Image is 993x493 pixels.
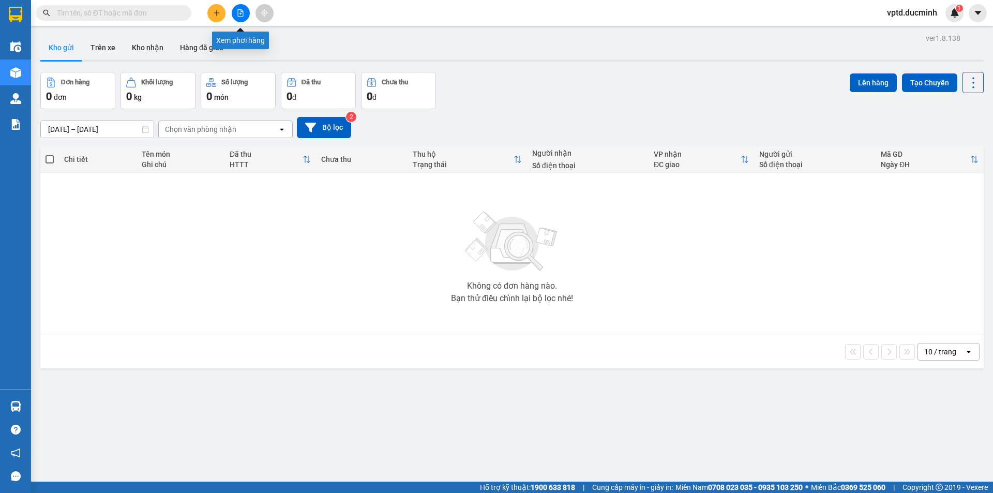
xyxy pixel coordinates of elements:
div: Chưa thu [382,79,408,86]
div: Chưa thu [321,155,402,163]
span: đơn [54,93,67,101]
span: message [11,471,21,481]
th: Toggle SortBy [876,146,984,173]
span: 0 [126,90,132,102]
button: file-add [232,4,250,22]
span: đ [372,93,377,101]
img: solution-icon [10,119,21,130]
button: Lên hàng [850,73,897,92]
button: Chưa thu0đ [361,72,436,109]
input: Tìm tên, số ĐT hoặc mã đơn [57,7,179,19]
div: Khối lượng [141,79,173,86]
button: Trên xe [82,35,124,60]
div: Đã thu [230,150,303,158]
sup: 2 [346,112,356,122]
span: 0 [287,90,292,102]
span: file-add [237,9,244,17]
div: HTTT [230,160,303,169]
button: Khối lượng0kg [121,72,195,109]
div: VP nhận [654,150,741,158]
div: Đã thu [302,79,321,86]
svg: open [965,348,973,356]
button: Bộ lọc [297,117,351,138]
span: plus [213,9,220,17]
span: Miền Bắc [811,482,885,493]
div: Xem phơi hàng [212,32,269,49]
button: Kho nhận [124,35,172,60]
img: warehouse-icon [10,41,21,52]
span: 0 [367,90,372,102]
span: 1 [957,5,961,12]
button: Hàng đã giao [172,35,232,60]
div: Người nhận [532,149,643,157]
strong: 0708 023 035 - 0935 103 250 [708,483,803,491]
span: aim [261,9,268,17]
div: Mã GD [881,150,970,158]
div: Ngày ĐH [881,160,970,169]
span: ⚪️ [805,485,808,489]
button: aim [255,4,274,22]
button: Số lượng0món [201,72,276,109]
img: svg+xml;base64,PHN2ZyBjbGFzcz0ibGlzdC1wbHVnX19zdmciIHhtbG5zPSJodHRwOi8vd3d3LnczLm9yZy8yMDAwL3N2Zy... [460,205,564,278]
img: logo-vxr [9,7,22,22]
div: Số điện thoại [532,161,643,170]
div: Ghi chú [142,160,219,169]
span: copyright [936,484,943,491]
span: Miền Nam [675,482,803,493]
span: 0 [46,90,52,102]
span: Cung cấp máy in - giấy in: [592,482,673,493]
div: ĐC giao [654,160,741,169]
th: Toggle SortBy [649,146,754,173]
div: ver 1.8.138 [926,33,960,44]
span: Hỗ trợ kỹ thuật: [480,482,575,493]
span: question-circle [11,425,21,435]
button: plus [207,4,225,22]
div: Số điện thoại [759,160,870,169]
span: kg [134,93,142,101]
div: Chọn văn phòng nhận [165,124,236,135]
th: Toggle SortBy [408,146,527,173]
div: Tên món [142,150,219,158]
span: | [893,482,895,493]
div: Bạn thử điều chỉnh lại bộ lọc nhé! [451,294,573,303]
svg: open [278,125,286,133]
div: 10 / trang [924,347,956,357]
button: Tạo Chuyến [902,73,957,92]
strong: 0369 525 060 [841,483,885,491]
th: Toggle SortBy [224,146,316,173]
strong: 1900 633 818 [531,483,575,491]
img: warehouse-icon [10,93,21,104]
button: caret-down [969,4,987,22]
span: search [43,9,50,17]
div: Không có đơn hàng nào. [467,282,557,290]
img: warehouse-icon [10,67,21,78]
span: vptd.ducminh [879,6,945,19]
button: Đã thu0đ [281,72,356,109]
span: | [583,482,584,493]
div: Đơn hàng [61,79,89,86]
sup: 1 [956,5,963,12]
div: Chi tiết [64,155,131,163]
span: notification [11,448,21,458]
button: Kho gửi [40,35,82,60]
input: Select a date range. [41,121,154,138]
span: 0 [206,90,212,102]
img: icon-new-feature [950,8,959,18]
div: Thu hộ [413,150,514,158]
span: caret-down [973,8,983,18]
span: món [214,93,229,101]
div: Người gửi [759,150,870,158]
img: warehouse-icon [10,401,21,412]
button: Đơn hàng0đơn [40,72,115,109]
div: Số lượng [221,79,248,86]
span: đ [292,93,296,101]
div: Trạng thái [413,160,514,169]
